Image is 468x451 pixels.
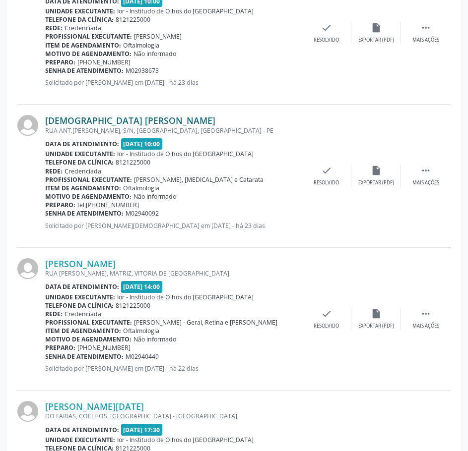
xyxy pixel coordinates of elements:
[45,327,121,335] b: Item de agendamento:
[116,15,150,24] span: 8121225000
[126,352,159,361] span: M02940449
[45,126,302,135] div: RUA ANT.[PERSON_NAME], S/N, [GEOGRAPHIC_DATA], [GEOGRAPHIC_DATA] - PE
[45,222,302,230] p: Solicitado por [PERSON_NAME][DEMOGRAPHIC_DATA] em [DATE] - há 23 dias
[117,150,254,158] span: Ior - Institudo de Olhos do [GEOGRAPHIC_DATA]
[77,58,131,66] span: [PHONE_NUMBER]
[45,318,132,327] b: Profissional executante:
[371,165,382,176] i: insert_drive_file
[134,50,176,58] span: Não informado
[17,258,38,279] img: img
[45,412,302,420] div: DO FARIAS, COELHOS, [GEOGRAPHIC_DATA] - [GEOGRAPHIC_DATA]
[121,138,163,150] span: [DATE] 10:00
[45,66,124,75] b: Senha de atendimento:
[123,327,159,335] span: Oftalmologia
[321,165,332,176] i: check
[358,179,394,186] div: Exportar (PDF)
[314,37,339,44] div: Resolvido
[45,175,132,184] b: Profissional executante:
[77,343,131,352] span: [PHONE_NUMBER]
[121,424,163,435] span: [DATE] 17:30
[45,32,132,41] b: Profissional executante:
[17,401,38,422] img: img
[45,50,132,58] b: Motivo de agendamento:
[45,352,124,361] b: Senha de atendimento:
[420,22,431,33] i: 
[45,401,144,412] a: [PERSON_NAME][DATE]
[77,201,139,209] span: tel:[PHONE_NUMBER]
[45,78,302,87] p: Solicitado por [PERSON_NAME] em [DATE] - há 23 dias
[412,323,439,330] div: Mais ações
[45,15,114,24] b: Telefone da clínica:
[45,269,302,278] div: RUA [PERSON_NAME], MATRIZ, VITORIA DE [GEOGRAPHIC_DATA]
[45,343,75,352] b: Preparo:
[45,115,215,126] a: [DEMOGRAPHIC_DATA] [PERSON_NAME]
[45,41,121,50] b: Item de agendamento:
[412,179,439,186] div: Mais ações
[134,335,176,343] span: Não informado
[45,436,115,444] b: Unidade executante:
[126,209,159,218] span: M02940092
[45,167,63,175] b: Rede:
[116,158,150,167] span: 8121225000
[358,323,394,330] div: Exportar (PDF)
[45,426,119,434] b: Data de atendimento:
[314,179,339,186] div: Resolvido
[358,37,394,44] div: Exportar (PDF)
[134,32,182,41] span: [PERSON_NAME]
[45,140,119,148] b: Data de atendimento:
[45,7,115,15] b: Unidade executante:
[65,310,101,318] span: Credenciada
[116,301,150,310] span: 8121225000
[134,192,176,201] span: Não informado
[123,41,159,50] span: Oftalmologia
[45,209,124,218] b: Senha de atendimento:
[45,24,63,32] b: Rede:
[45,201,75,209] b: Preparo:
[420,308,431,319] i: 
[45,335,132,343] b: Motivo de agendamento:
[420,165,431,176] i: 
[45,364,302,373] p: Solicitado por [PERSON_NAME] em [DATE] - há 22 dias
[126,66,159,75] span: M02938673
[117,293,254,301] span: Ior - Institudo de Olhos do [GEOGRAPHIC_DATA]
[134,175,264,184] span: [PERSON_NAME], [MEDICAL_DATA] e Catarata
[321,22,332,33] i: check
[65,167,101,175] span: Credenciada
[321,308,332,319] i: check
[45,293,115,301] b: Unidade executante:
[117,436,254,444] span: Ior - Institudo de Olhos do [GEOGRAPHIC_DATA]
[45,58,75,66] b: Preparo:
[123,184,159,192] span: Oftalmologia
[314,323,339,330] div: Resolvido
[45,184,121,192] b: Item de agendamento:
[65,24,101,32] span: Credenciada
[45,310,63,318] b: Rede:
[17,115,38,136] img: img
[412,37,439,44] div: Mais ações
[45,301,114,310] b: Telefone da clínica:
[45,158,114,167] b: Telefone da clínica:
[371,308,382,319] i: insert_drive_file
[121,281,163,292] span: [DATE] 14:00
[45,192,132,201] b: Motivo de agendamento:
[45,150,115,158] b: Unidade executante:
[45,282,119,291] b: Data de atendimento:
[45,258,116,269] a: [PERSON_NAME]
[117,7,254,15] span: Ior - Institudo de Olhos do [GEOGRAPHIC_DATA]
[371,22,382,33] i: insert_drive_file
[134,318,277,327] span: [PERSON_NAME] - Geral, Retina e [PERSON_NAME]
